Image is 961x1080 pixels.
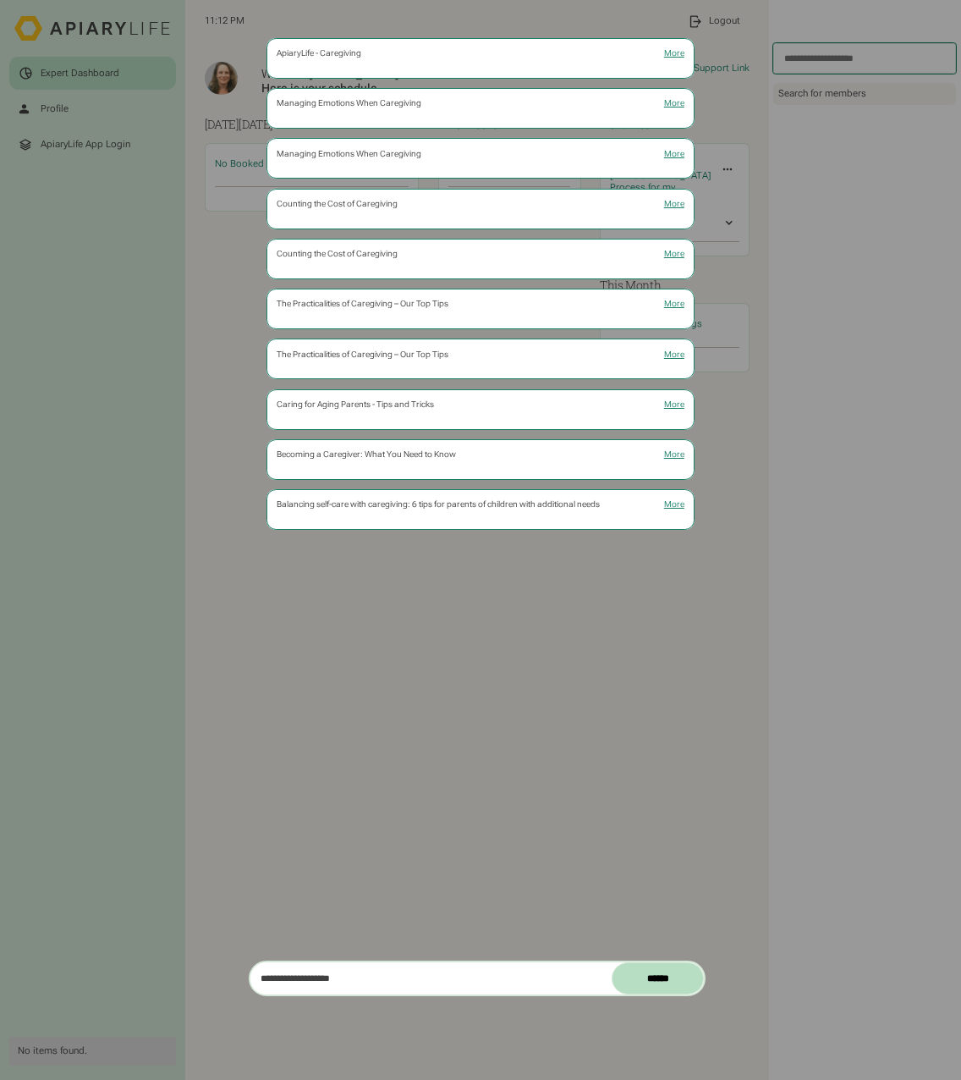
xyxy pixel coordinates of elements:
[266,38,695,79] a: ApiaryLife - CaregivingMore
[266,189,695,229] a: Counting the Cost of CaregivingMore
[266,239,695,279] a: Counting the Cost of CaregivingMore
[277,98,421,108] div: Managing Emotions When Caregiving
[266,339,695,379] a: The Practicalities of Caregiving – Our Top TipsMore
[266,138,695,179] a: Managing Emotions When CaregivingMore
[664,399,684,410] div: More
[277,399,434,410] div: Caring for Aging Parents - Tips and Tricks
[664,249,684,259] div: More
[266,439,695,480] a: Becoming a Caregiver: What You Need to KnowMore
[664,149,684,159] div: More
[664,350,684,360] div: More
[664,449,684,460] div: More
[277,249,398,259] div: Counting the Cost of Caregiving
[277,299,448,309] div: The Practicalities of Caregiving – Our Top Tips
[277,48,361,58] div: ApiaryLife - Caregiving
[266,489,695,530] a: Balancing self-care with caregiving: 6 tips for parents of children with additional needsMore
[277,499,600,510] div: Balancing self-care with caregiving: 6 tips for parents of children with additional needs
[266,88,695,129] a: Managing Emotions When CaregivingMore
[266,289,695,329] a: The Practicalities of Caregiving – Our Top TipsMore
[266,389,695,430] a: Caring for Aging Parents - Tips and TricksMore
[664,499,684,510] div: More
[664,98,684,108] div: More
[277,149,421,159] div: Managing Emotions When Caregiving
[277,199,398,209] div: Counting the Cost of Caregiving
[664,48,684,58] div: More
[277,449,456,460] div: Becoming a Caregiver: What You Need to Know
[664,199,684,209] div: More
[277,350,448,360] div: The Practicalities of Caregiving – Our Top Tips
[664,299,684,309] div: More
